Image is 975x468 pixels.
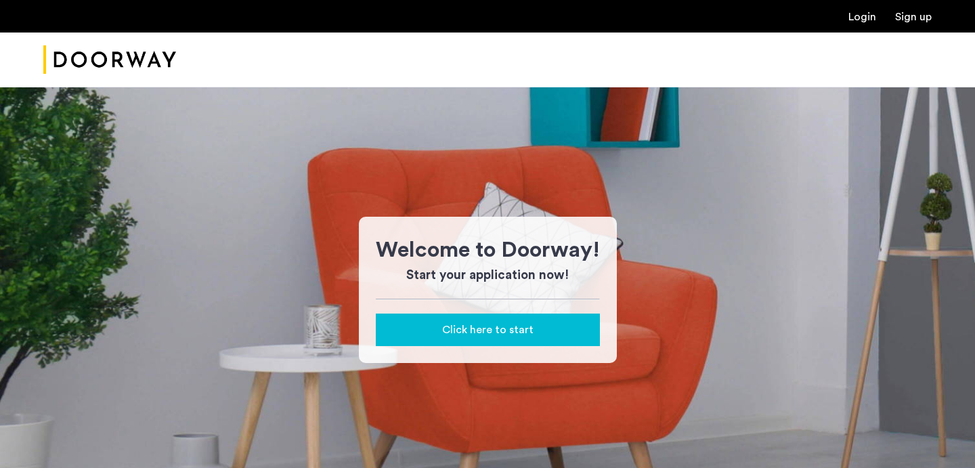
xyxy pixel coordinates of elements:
span: Click here to start [442,322,534,338]
h1: Welcome to Doorway! [376,234,600,266]
a: Registration [895,12,932,22]
a: Login [848,12,876,22]
button: button [376,314,600,346]
h3: Start your application now! [376,266,600,285]
a: Cazamio Logo [43,35,176,85]
img: logo [43,35,176,85]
